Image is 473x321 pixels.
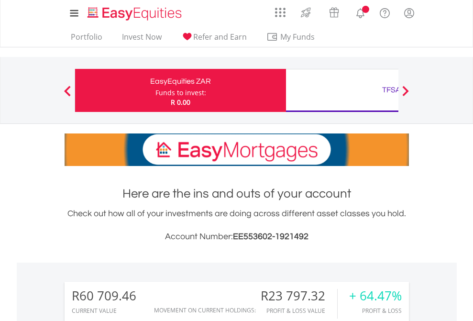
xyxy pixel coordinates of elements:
button: Previous [58,90,77,100]
div: Funds to invest: [155,88,206,98]
div: Profit & Loss [349,308,402,314]
div: Check out how all of your investments are doing across different asset classes you hold. [65,207,409,244]
a: Vouchers [320,2,348,20]
span: Refer and Earn [193,32,247,42]
a: Portfolio [67,32,106,47]
div: R60 709.46 [72,289,136,303]
img: EasyMortage Promotion Banner [65,133,409,166]
a: AppsGrid [269,2,292,18]
div: Profit & Loss Value [261,308,337,314]
img: grid-menu-icon.svg [275,7,286,18]
h1: Here are the ins and outs of your account [65,185,409,202]
a: Invest Now [118,32,165,47]
a: My Profile [397,2,421,23]
img: EasyEquities_Logo.png [86,6,186,22]
div: CURRENT VALUE [72,308,136,314]
a: Home page [84,2,186,22]
div: Movement on Current Holdings: [154,307,256,313]
img: thrive-v2.svg [298,5,314,20]
div: EasyEquities ZAR [81,75,280,88]
a: Notifications [348,2,373,22]
img: vouchers-v2.svg [326,5,342,20]
div: R23 797.32 [261,289,337,303]
a: FAQ's and Support [373,2,397,22]
span: EE553602-1921492 [233,232,308,241]
h3: Account Number: [65,230,409,244]
button: Next [396,90,415,100]
div: + 64.47% [349,289,402,303]
span: R 0.00 [171,98,190,107]
a: Refer and Earn [177,32,251,47]
span: My Funds [266,31,329,43]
